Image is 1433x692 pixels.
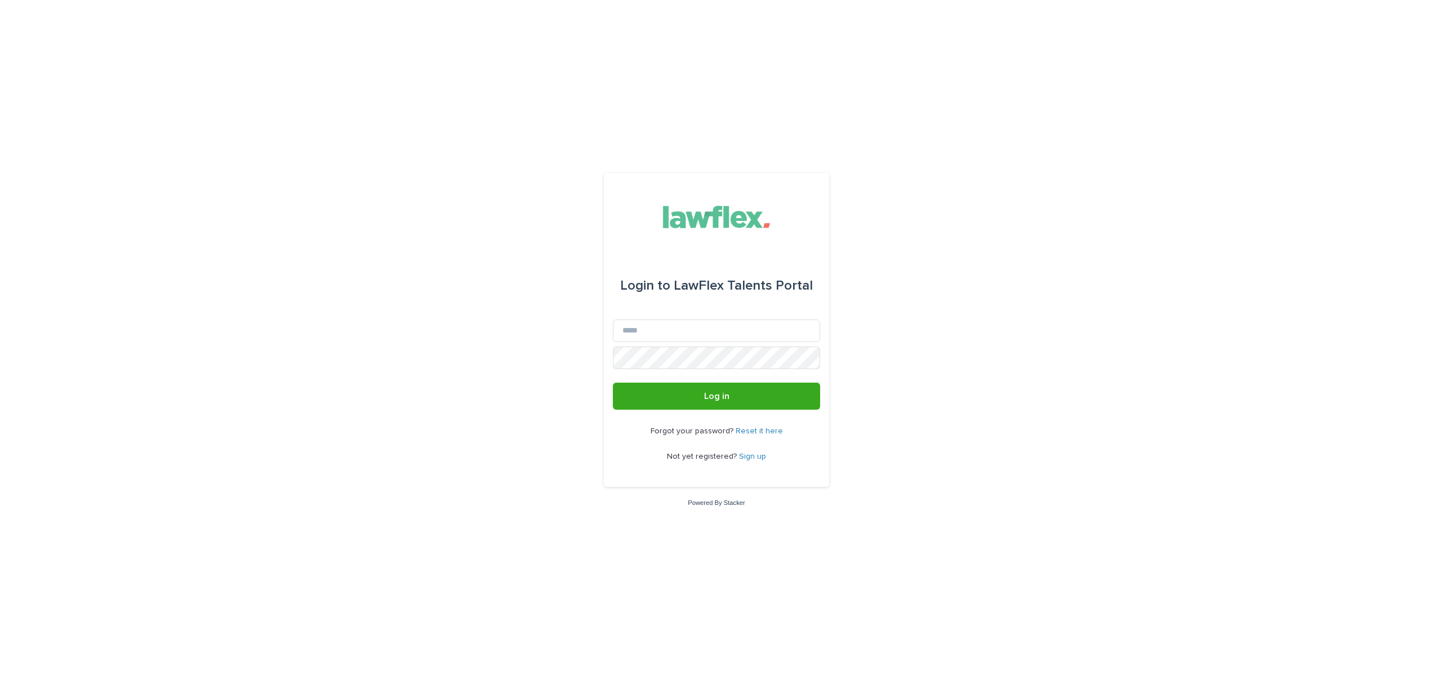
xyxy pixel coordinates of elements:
img: Gnvw4qrBSHOAfo8VMhG6 [653,200,780,234]
span: Forgot your password? [651,427,736,435]
a: Sign up [739,453,766,460]
span: Log in [704,392,729,401]
a: Powered By Stacker [688,499,745,506]
div: LawFlex Talents Portal [620,270,813,301]
span: Login to [620,279,670,292]
button: Log in [613,383,820,410]
span: Not yet registered? [667,453,739,460]
a: Reset it here [736,427,783,435]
